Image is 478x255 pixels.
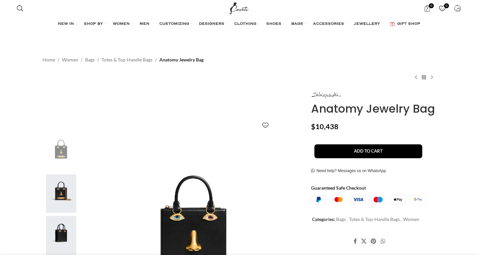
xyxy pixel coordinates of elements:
[311,195,426,204] img: guaranteed-safe-checkout-bordered.j
[58,21,74,27] span: NEW IN
[84,21,103,27] span: SHOP BY
[113,21,130,27] span: WOMEN
[354,18,383,31] a: JEWELLERY
[84,18,106,31] a: SHOP BY
[311,185,366,191] strong: Guaranteed Safe Checkout
[429,3,434,8] span: 0
[228,5,250,11] a: Site logo
[378,237,387,246] a: WhatsApp social link
[311,102,435,116] h1: Anatomy Jewelry Bag
[403,216,419,222] a: Women
[291,18,306,31] a: BAGS
[266,18,285,31] a: SHOES
[266,21,281,27] span: SHOES
[336,216,346,222] a: Bags
[62,56,78,63] a: Women
[313,18,347,31] a: ACCESSORIES
[314,144,422,158] button: Add to cart
[428,73,436,81] a: Next product
[349,216,400,222] a: Totes & Top-Handle Bags
[199,18,228,31] a: DESIGNERS
[140,18,153,31] a: MEN
[85,56,95,63] a: Bags
[354,21,380,27] span: JEWELLERY
[436,2,449,15] div: My Wishlist
[312,216,335,222] span: Categories:
[369,237,378,246] a: Pinterest social link
[311,122,315,131] span: $
[58,18,77,31] a: NEW IN
[41,216,81,255] img: Schiaparelli nose bag
[351,237,359,246] a: Facebook social link
[436,2,449,15] a: 0
[14,18,464,31] div: Main navigation
[102,56,152,63] a: Totes & Top-Handle Bags
[390,22,395,26] img: GiftBag
[313,21,344,27] span: ACCESSORIES
[159,18,192,31] a: CUSTOMIZING
[234,21,256,27] span: CLOTHING
[159,56,204,63] span: Anatomy Jewelry Bag
[291,21,303,27] span: BAGS
[159,21,189,27] span: CUSTOMIZING
[43,56,55,63] a: Home
[412,73,420,81] a: Previous product
[311,122,338,131] bdi: 10,438
[41,132,81,171] img: Anatomy Jewelry Bag
[234,18,260,31] a: CLOTHING
[397,21,420,27] span: GIFT SHOP
[140,21,149,27] span: MEN
[346,216,347,223] span: ,
[444,3,449,8] span: 0
[14,2,27,15] a: Search
[41,174,81,213] img: Schiaparelli bag
[390,18,420,31] a: GIFT SHOP
[400,216,401,223] span: ,
[113,18,133,31] a: WOMEN
[421,2,434,15] a: 0
[359,237,369,246] a: X social link
[199,21,224,27] span: DESIGNERS
[43,56,204,63] nav: Breadcrumb
[311,92,341,98] img: Schiaparelli
[311,168,386,174] a: Need help? Messages us on WhatsApp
